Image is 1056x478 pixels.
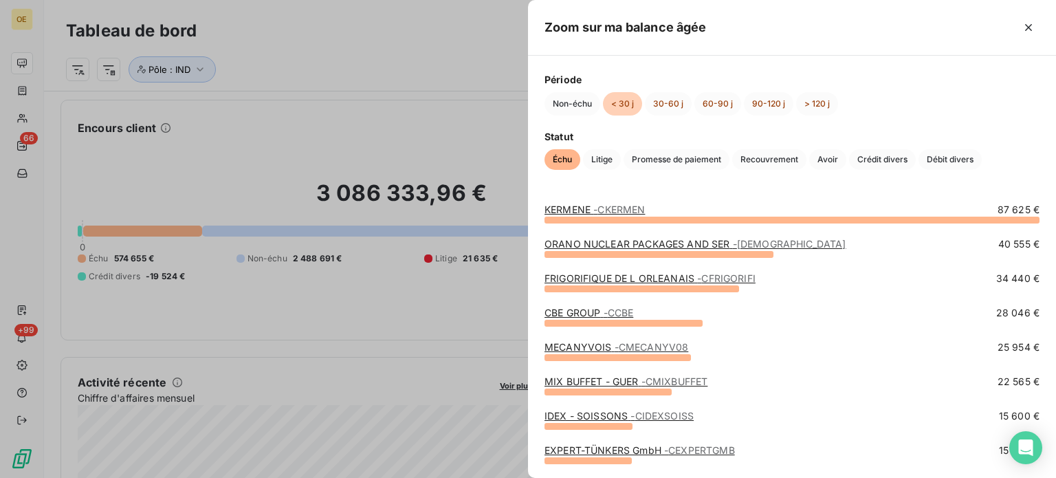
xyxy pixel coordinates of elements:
[998,375,1039,389] span: 22 565 €
[664,444,735,456] span: - CEXPERTGMB
[544,129,1039,144] span: Statut
[641,376,708,387] span: - CMIXBUFFET
[918,149,982,170] button: Débit divers
[544,410,694,422] a: IDEX - SOISSONS
[603,92,642,116] button: < 30 j
[998,237,1039,251] span: 40 555 €
[697,272,756,284] span: - CFRIGORIFI
[615,341,689,353] span: - CMECANYV08
[998,203,1039,217] span: 87 625 €
[544,376,707,387] a: MIX BUFFET - GUER
[999,409,1039,423] span: 15 600 €
[996,306,1039,320] span: 28 046 €
[1009,431,1042,464] div: Open Intercom Messenger
[999,444,1039,457] span: 15 498 €
[544,149,580,170] button: Échu
[796,92,838,116] button: > 120 j
[544,341,688,353] a: MECANYVOIS
[593,204,645,215] span: - CKERMEN
[544,72,1039,87] span: Période
[544,92,600,116] button: Non-échu
[544,238,846,250] a: ORANO NUCLEAR PACKAGES AND SER
[996,272,1039,285] span: 34 440 €
[733,238,846,250] span: - [DEMOGRAPHIC_DATA]
[544,444,735,456] a: EXPERT-TÜNKERS GmbH
[630,410,694,422] span: - CIDEXSOISS
[732,149,806,170] button: Recouvrement
[624,149,729,170] button: Promesse de paiement
[583,149,621,170] button: Litige
[544,272,756,284] a: FRIGORIFIQUE DE L ORLEANAIS
[604,307,634,318] span: - CCBE
[849,149,916,170] button: Crédit divers
[809,149,846,170] button: Avoir
[544,204,645,215] a: KERMENE
[998,340,1039,354] span: 25 954 €
[544,307,633,318] a: CBE GROUP
[544,18,707,37] h5: Zoom sur ma balance âgée
[744,92,793,116] button: 90-120 j
[694,92,741,116] button: 60-90 j
[645,92,692,116] button: 30-60 j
